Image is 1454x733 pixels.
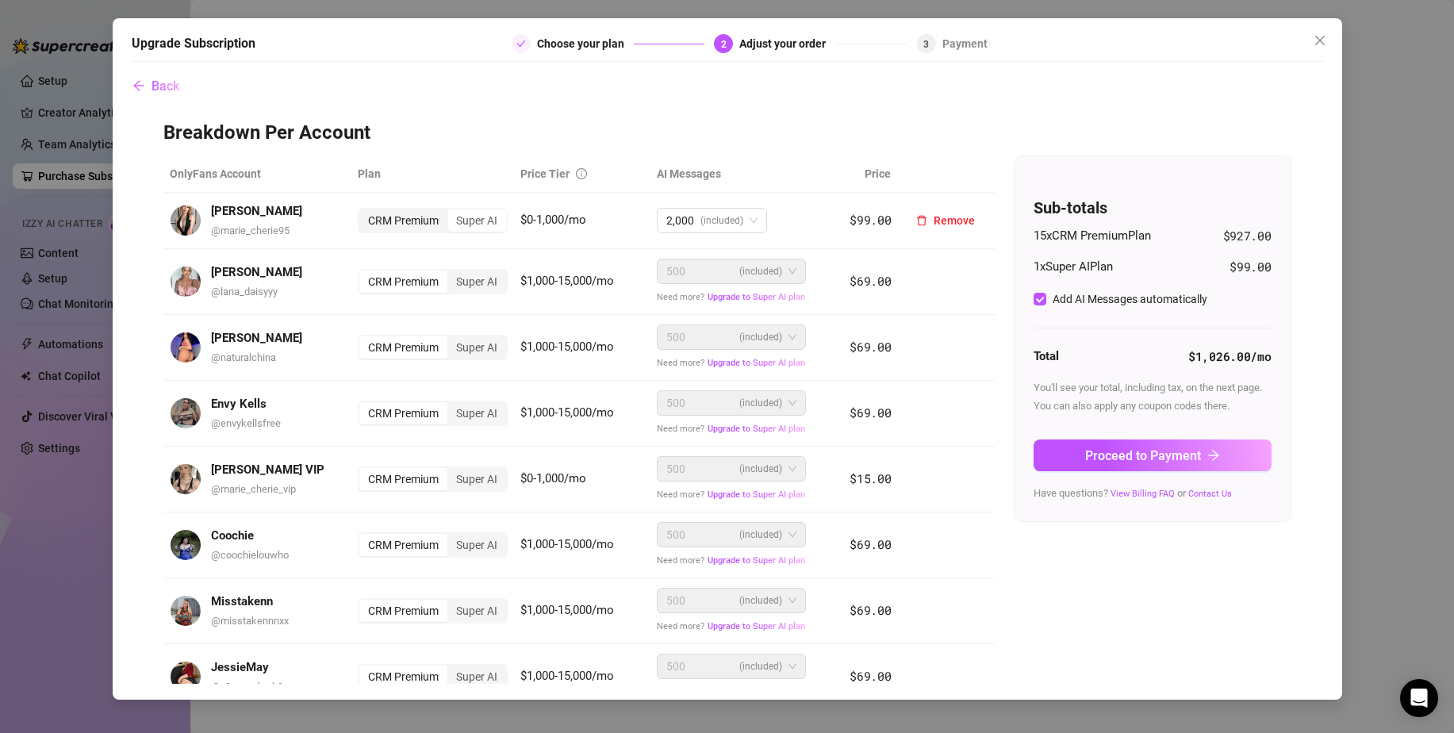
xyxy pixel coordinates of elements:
[1111,489,1175,499] a: View Billing FAQ
[359,336,447,359] div: CRM Premium
[171,332,201,363] img: avatar.jpg
[1034,439,1272,471] button: Proceed to Paymentarrow-right
[739,589,782,612] span: (included)
[666,209,694,232] span: 2,000
[447,209,506,232] div: Super AI
[447,271,506,293] div: Super AI
[850,602,891,618] span: $69.00
[211,286,278,297] span: @ lana_daisyyy
[359,209,447,232] div: CRM Premium
[211,397,267,411] strong: Envy Kells
[903,208,988,233] button: Remove
[1188,489,1232,499] a: Contact Us
[666,391,685,415] span: 500
[171,267,201,297] img: avatar.jpg
[657,358,806,368] span: Need more?
[739,391,782,415] span: (included)
[171,464,201,494] img: avatar.jpg
[739,325,782,349] span: (included)
[211,549,289,561] span: @ coochielouwho
[211,615,289,627] span: @ misstakennnxx
[211,594,273,608] strong: Misstakenn
[1053,290,1207,308] div: Add AI Messages automatically
[739,457,782,481] span: (included)
[1307,34,1333,47] span: Close
[520,274,614,288] span: $1,000-15,000/mo
[537,34,634,53] div: Choose your plan
[132,34,255,53] h5: Upgrade Subscription
[916,215,927,226] span: delete
[1400,679,1438,717] div: Open Intercom Messenger
[1314,34,1326,47] span: close
[942,34,988,53] div: Payment
[821,155,897,193] th: Price
[211,204,302,218] strong: [PERSON_NAME]
[359,600,447,622] div: CRM Premium
[520,213,586,227] span: $0-1,000/mo
[666,589,685,612] span: 500
[850,668,891,684] span: $69.00
[708,555,805,566] span: Upgrade to Super AI plan
[152,79,179,94] span: Back
[359,666,447,688] div: CRM Premium
[1307,28,1333,53] button: Close
[708,424,805,434] span: Upgrade to Super AI plan
[850,470,891,486] span: $15.00
[850,339,891,355] span: $69.00
[359,271,447,293] div: CRM Premium
[1034,227,1151,246] span: 15 x CRM Premium Plan
[850,273,891,289] span: $69.00
[359,534,447,556] div: CRM Premium
[707,620,806,632] button: Upgrade to Super AI plan
[171,596,201,626] img: avatar.jpg
[520,669,614,683] span: $1,000-15,000/mo
[358,598,508,624] div: segmented control
[211,417,281,429] span: @ envykellsfree
[666,325,685,349] span: 500
[211,462,324,477] strong: [PERSON_NAME] VIP
[171,530,201,560] img: avatar.jpg
[1207,449,1220,462] span: arrow-right
[520,405,614,420] span: $1,000-15,000/mo
[211,351,276,363] span: @ naturalchina
[708,358,805,368] span: Upgrade to Super AI plan
[576,168,587,179] span: info-circle
[358,335,508,360] div: segmented control
[1223,227,1272,246] span: $927.00
[211,265,302,279] strong: [PERSON_NAME]
[1034,349,1059,363] strong: Total
[211,528,254,543] strong: Coochie
[171,205,201,236] img: avatar.jpg
[520,471,586,485] span: $0-1,000/mo
[211,681,292,693] span: @ y0urnerdywh0re
[708,621,805,631] span: Upgrade to Super AI plan
[171,398,201,428] img: avatar.jpg
[666,654,685,678] span: 500
[739,523,782,547] span: (included)
[132,70,180,102] button: Back
[211,225,290,236] span: @ marie_cherie95
[447,600,506,622] div: Super AI
[934,214,975,227] span: Remove
[520,167,570,180] span: Price Tier
[358,401,508,426] div: segmented control
[359,468,447,490] div: CRM Premium
[1230,258,1271,277] span: $99.00
[707,357,806,369] button: Upgrade to Super AI plan
[163,121,1291,146] h3: Breakdown Per Account
[447,336,506,359] div: Super AI
[351,155,514,193] th: Plan
[516,39,526,48] span: check
[358,532,508,558] div: segmented control
[657,621,806,631] span: Need more?
[359,402,447,424] div: CRM Premium
[1034,382,1262,411] span: You'll see your total, including tax, on the next page. You can also apply any coupon codes there.
[850,536,891,552] span: $69.00
[708,489,805,500] span: Upgrade to Super AI plan
[211,483,296,495] span: @ marie_cherie_vip
[657,292,806,302] span: Need more?
[358,664,508,689] div: segmented control
[1085,448,1201,463] span: Proceed to Payment
[923,39,929,50] span: 3
[1034,487,1232,499] span: Have questions? or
